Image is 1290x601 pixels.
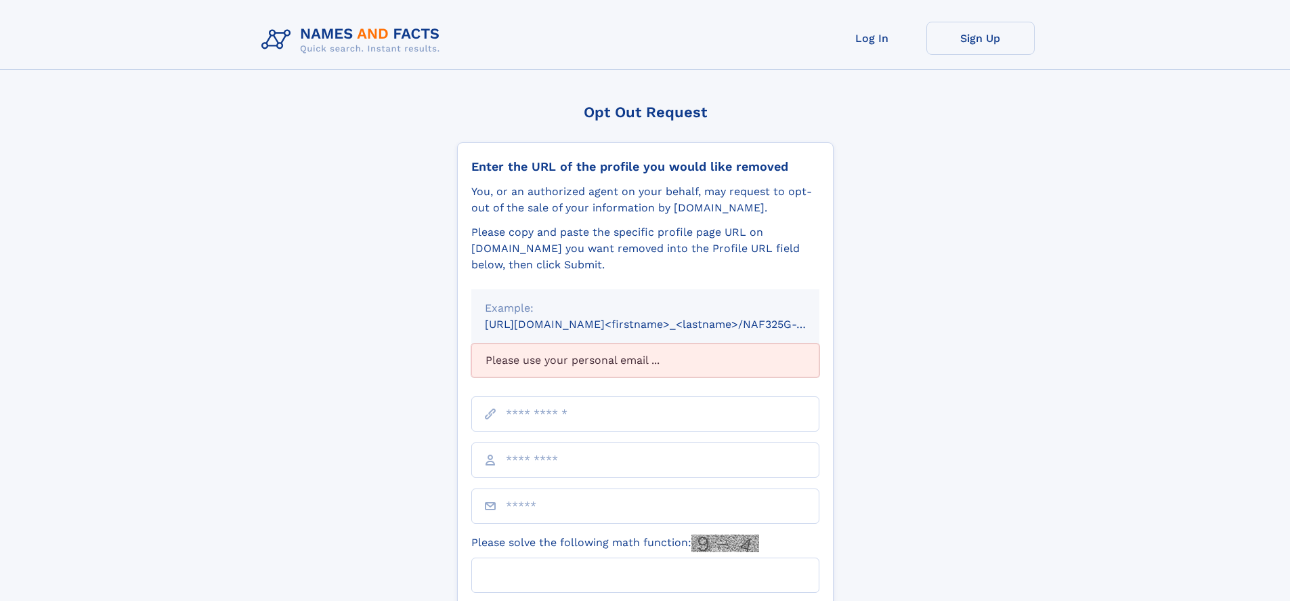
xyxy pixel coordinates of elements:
a: Log In [818,22,926,55]
div: You, or an authorized agent on your behalf, may request to opt-out of the sale of your informatio... [471,184,819,216]
div: Opt Out Request [457,104,834,121]
a: Sign Up [926,22,1035,55]
div: Enter the URL of the profile you would like removed [471,159,819,174]
img: Logo Names and Facts [256,22,451,58]
small: [URL][DOMAIN_NAME]<firstname>_<lastname>/NAF325G-xxxxxxxx [485,318,845,331]
div: Please copy and paste the specific profile page URL on [DOMAIN_NAME] you want removed into the Pr... [471,224,819,273]
div: Please use your personal email ... [471,344,819,377]
div: Example: [485,300,806,316]
label: Please solve the following math function: [471,535,759,552]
